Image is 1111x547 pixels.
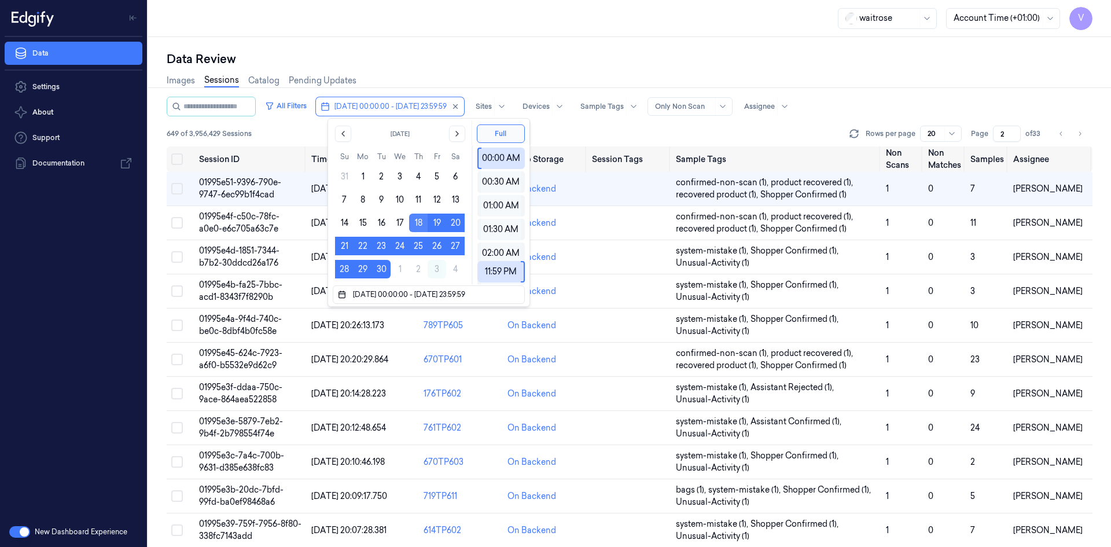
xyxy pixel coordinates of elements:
[1009,146,1092,172] th: Assignee
[886,525,889,535] span: 1
[199,382,282,405] span: 01995e3f-ddaa-750c-9ace-864aea522858
[311,457,385,467] span: [DATE] 20:10:46.198
[351,288,514,302] input: Dates
[708,484,783,496] span: system-mistake (1) ,
[507,524,556,537] div: On Backend
[928,388,933,399] span: 0
[477,124,525,143] button: Full
[676,416,751,428] span: system-mistake (1) ,
[751,381,836,394] span: Assistant Rejected (1) ,
[446,190,465,209] button: Saturday, September 13th, 2025
[971,129,988,139] span: Page
[507,251,556,263] div: On Backend
[171,183,183,194] button: Select row
[751,279,841,291] span: Shopper Confirmed (1) ,
[507,320,556,332] div: On Backend
[446,260,465,278] button: Saturday, October 4th, 2025
[311,183,384,194] span: [DATE] 20:33:49.161
[1053,126,1088,142] nav: pagination
[171,320,183,331] button: Select row
[428,190,446,209] button: Friday, September 12th, 2025
[507,183,556,195] div: On Backend
[334,101,447,112] span: [DATE] 00:00:00 - [DATE] 23:59:59
[171,456,183,468] button: Select row
[372,214,391,232] button: Tuesday, September 16th, 2025
[1053,126,1069,142] button: Go to previous page
[783,484,873,496] span: Shopper Confirmed (1) ,
[171,285,183,297] button: Select row
[507,456,556,468] div: On Backend
[970,354,980,365] span: 23
[409,214,428,232] button: Thursday, September 18th, 2025, selected
[428,260,446,278] button: Today, Friday, October 3rd, 2025
[424,388,498,400] div: 176TP602
[751,518,841,530] span: Shopper Confirmed (1) ,
[676,359,760,372] span: recovered product (1) ,
[886,354,889,365] span: 1
[5,126,142,149] a: Support
[194,146,307,172] th: Session ID
[335,237,354,255] button: Sunday, September 21st, 2025, selected
[886,457,889,467] span: 1
[409,167,428,186] button: Thursday, September 4th, 2025
[886,286,889,296] span: 1
[316,97,464,116] button: [DATE] 00:00:00 - [DATE] 23:59:59
[760,359,847,372] span: Shopper Confirmed (1)
[424,456,498,468] div: 670TP603
[928,354,933,365] span: 0
[424,354,498,366] div: 670TP601
[676,291,749,303] span: Unusual-Activity (1)
[928,320,933,331] span: 0
[676,257,749,269] span: Unusual-Activity (1)
[970,286,975,296] span: 3
[676,313,751,325] span: system-mistake (1) ,
[354,151,372,163] th: Monday
[171,153,183,165] button: Select all
[866,129,915,139] p: Rows per page
[199,314,282,336] span: 01995e4a-9f4d-740c-be0c-8dbf4b0fc58e
[970,218,976,228] span: 11
[771,211,855,223] span: product recovered (1) ,
[372,237,391,255] button: Tuesday, September 23rd, 2025, selected
[354,214,372,232] button: Monday, September 15th, 2025
[751,450,841,462] span: Shopper Confirmed (1) ,
[1025,129,1044,139] span: of 33
[358,126,442,142] button: [DATE]
[289,75,356,87] a: Pending Updates
[481,219,521,240] div: 01:30 AM
[928,525,933,535] span: 0
[311,286,388,296] span: [DATE] 20:27:42.442
[928,252,933,262] span: 0
[391,260,409,278] button: Wednesday, October 1st, 2025
[391,237,409,255] button: Wednesday, September 24th, 2025, selected
[507,388,556,400] div: On Backend
[199,280,282,302] span: 01995e4b-fa25-7bbc-acd1-8343f7f8290b
[507,354,556,366] div: On Backend
[970,388,975,399] span: 9
[260,97,311,115] button: All Filters
[771,177,855,189] span: product recovered (1) ,
[481,195,521,216] div: 01:00 AM
[449,126,465,142] button: Go to the Next Month
[676,428,749,440] span: Unusual-Activity (1)
[507,422,556,434] div: On Backend
[481,243,521,264] div: 02:00 AM
[676,325,749,337] span: Unusual-Activity (1)
[760,223,847,235] span: Shopper Confirmed (1)
[928,457,933,467] span: 0
[171,388,183,399] button: Select row
[676,518,751,530] span: system-mistake (1) ,
[886,320,889,331] span: 1
[5,101,142,124] button: About
[771,347,855,359] span: product recovered (1) ,
[311,354,388,365] span: [DATE] 20:20:29.864
[1069,7,1092,30] span: V
[124,9,142,27] button: Toggle Navigation
[446,151,465,163] th: Saturday
[335,214,354,232] button: Sunday, September 14th, 2025
[372,190,391,209] button: Tuesday, September 9th, 2025
[409,237,428,255] button: Thursday, September 25th, 2025, selected
[928,423,933,433] span: 0
[751,245,841,257] span: Shopper Confirmed (1) ,
[5,152,142,175] a: Documentation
